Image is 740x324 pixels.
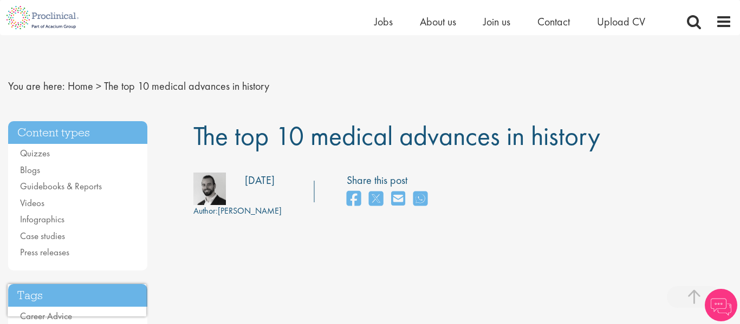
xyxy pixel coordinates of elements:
[193,173,226,205] img: 76d2c18e-6ce3-4617-eefd-08d5a473185b
[420,15,456,29] a: About us
[597,15,645,29] a: Upload CV
[347,188,361,211] a: share on facebook
[413,188,427,211] a: share on whats app
[8,121,147,144] h3: Content types
[193,118,600,153] span: The top 10 medical advances in history
[537,15,570,29] a: Contact
[391,188,405,211] a: share on email
[193,205,218,216] span: Author:
[369,188,383,211] a: share on twitter
[20,180,102,192] a: Guidebooks & Reports
[20,213,64,225] a: Infographics
[347,173,433,188] label: Share this post
[8,284,146,316] iframe: reCAPTCHA
[20,230,65,242] a: Case studies
[483,15,510,29] a: Join us
[96,79,101,93] span: >
[374,15,393,29] a: Jobs
[705,289,737,321] img: Chatbot
[20,246,69,258] a: Press releases
[245,173,275,188] div: [DATE]
[8,79,65,93] span: You are here:
[68,79,93,93] a: breadcrumb link
[20,147,50,159] a: Quizzes
[193,205,282,217] div: [PERSON_NAME]
[20,197,44,209] a: Videos
[104,79,269,93] span: The top 10 medical advances in history
[20,164,40,176] a: Blogs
